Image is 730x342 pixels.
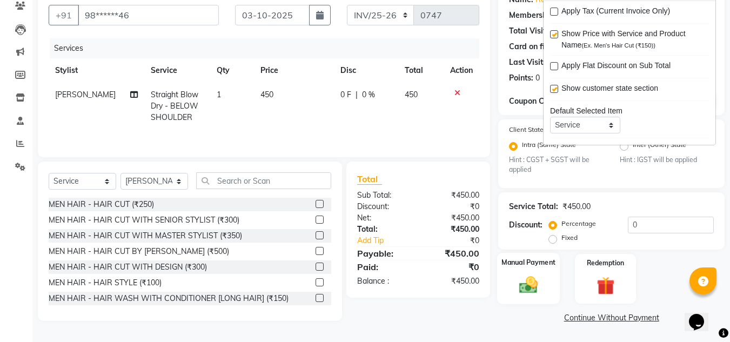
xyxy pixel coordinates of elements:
div: MEN HAIR - HAIR CUT WITH DESIGN (₹300) [49,261,207,273]
label: Fixed [561,233,578,243]
div: Service Total: [509,201,558,212]
input: Search or Scan [196,172,331,189]
div: Points: [509,72,533,84]
span: [PERSON_NAME] [55,90,116,99]
img: _cash.svg [513,274,544,296]
label: Client State [509,125,544,135]
div: Coupon Code [509,96,577,107]
label: Intra (Same) State [522,140,576,153]
div: MEN HAIR - HAIR WASH WITH CONDITIONER [LONG HAIR] (₹150) [49,293,289,304]
th: Price [254,58,334,83]
span: Total [357,173,382,185]
div: MEN HAIR - HAIR CUT WITH SENIOR STYLIST (₹300) [49,214,239,226]
div: MEN HAIR - HAIR STYLE (₹100) [49,277,162,289]
div: Card on file: [509,41,553,52]
a: Add Tip [349,235,430,246]
span: Show customer state section [561,83,658,96]
div: ₹450.00 [562,201,591,212]
th: Qty [210,58,254,83]
div: Default Selected Item [550,105,709,117]
iframe: chat widget [685,299,719,331]
div: No Active Membership [509,10,714,21]
div: Total: [349,224,418,235]
img: _gift.svg [591,274,620,297]
span: 450 [260,90,273,99]
div: Services [50,38,487,58]
th: Service [144,58,210,83]
span: 450 [405,90,418,99]
div: Membership: [509,10,556,21]
th: Total [398,58,444,83]
div: Discount: [349,201,418,212]
div: ₹450.00 [418,212,487,224]
div: Paid: [349,260,418,273]
button: +91 [49,5,79,25]
span: | [356,89,358,100]
span: Straight Blow Dry - BELOW SHOULDER [151,90,198,122]
div: ₹0 [418,260,487,273]
span: 0 F [340,89,351,100]
div: Sub Total: [349,190,418,201]
span: 0 % [362,89,375,100]
small: Hint : IGST will be applied [620,155,714,165]
th: Disc [334,58,398,83]
th: Action [444,58,479,83]
a: Continue Without Payment [500,312,722,324]
div: MEN HAIR - HAIR CUT (₹250) [49,199,154,210]
span: Apply Flat Discount on Sub Total [561,60,671,73]
div: MEN HAIR - HAIR CUT BY [PERSON_NAME] (₹500) [49,246,229,257]
div: ₹450.00 [418,190,487,201]
div: MEN HAIR - HAIR CUT WITH MASTER STYLIST (₹350) [49,230,242,242]
span: 1 [217,90,221,99]
label: Manual Payment [501,258,555,268]
div: ₹450.00 [418,276,487,287]
label: Percentage [561,219,596,229]
label: Inter (Other) State [633,140,686,153]
div: ₹0 [418,201,487,212]
span: Apply Tax (Current Invoice Only) [561,5,670,19]
div: Balance : [349,276,418,287]
label: Redemption [587,258,624,268]
div: ₹0 [430,235,488,246]
input: Search by Name/Mobile/Email/Code [78,5,219,25]
small: Hint : CGST + SGST will be applied [509,155,603,175]
div: Payable: [349,247,418,260]
span: Show Price with Service and Product Name [561,28,700,51]
div: Discount: [509,219,543,231]
div: Net: [349,212,418,224]
div: 0 [535,72,540,84]
div: Total Visits: [509,25,552,37]
span: (Ex. Men's Hair Cut (₹150)) [581,42,655,49]
div: ₹450.00 [418,224,487,235]
th: Stylist [49,58,144,83]
div: ₹450.00 [418,247,487,260]
div: Last Visit: [509,57,545,68]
